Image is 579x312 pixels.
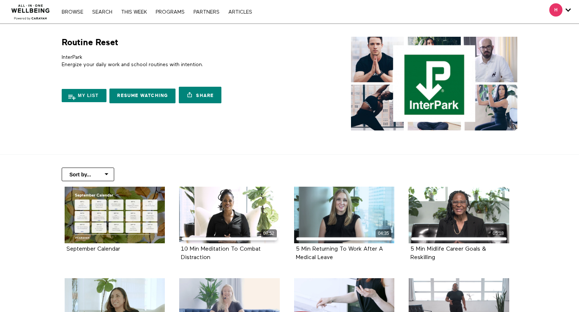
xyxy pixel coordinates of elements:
[117,10,151,15] a: THIS WEEK
[409,187,509,243] a: 5 Min Midlife Career Goals & Reskilling 05:18
[65,187,165,243] a: September Calendar
[261,229,277,238] div: 07:52
[225,10,256,15] a: ARTICLES
[62,89,106,102] button: My list
[294,187,395,243] a: 5 Min Returning To Work After A Medical Leave 04:35
[109,89,175,103] a: Resume Watching
[152,10,188,15] a: PROGRAMS
[491,229,506,238] div: 05:18
[66,246,120,252] a: September Calendar
[179,187,280,243] a: 10 Min Meditation To Combat Distraction 07:52
[58,10,87,15] a: Browse
[410,246,486,260] a: 5 Min Midlife Career Goals & Reskilling
[88,10,116,15] a: Search
[351,37,517,130] img: Routine Reset
[190,10,223,15] a: PARTNERS
[179,87,221,103] a: Share
[181,246,261,260] a: 10 Min Meditation To Combat Distraction
[376,229,391,238] div: 04:35
[62,37,118,48] h1: Routine Reset
[58,8,256,15] nav: Primary
[296,246,383,260] a: 5 Min Returning To Work After A Medical Leave
[62,54,287,69] p: InterPark Energize your daily work and school routines with intention.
